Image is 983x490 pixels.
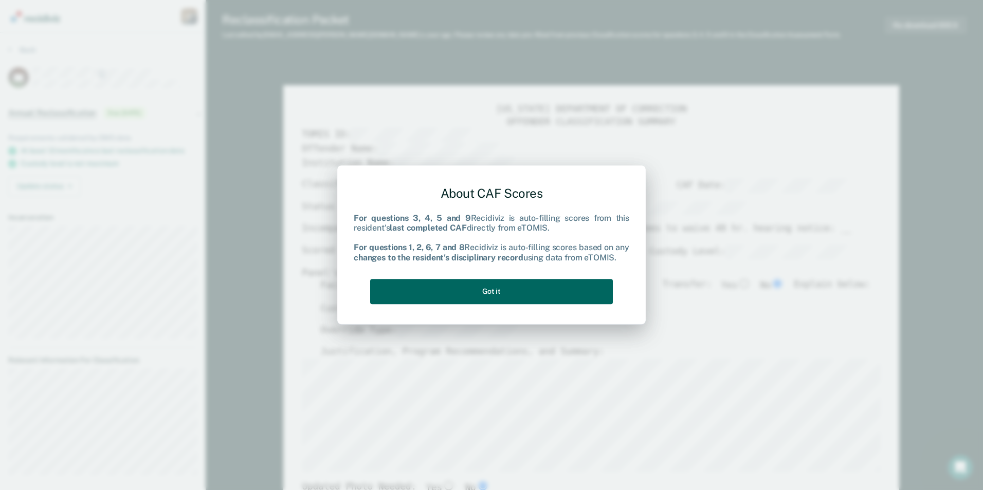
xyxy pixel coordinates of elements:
[354,178,629,209] div: About CAF Scores
[354,213,471,223] b: For questions 3, 4, 5 and 9
[354,213,629,262] div: Recidiviz is auto-filling scores from this resident's directly from eTOMIS. Recidiviz is auto-fil...
[354,243,464,253] b: For questions 1, 2, 6, 7 and 8
[354,253,523,262] b: changes to the resident's disciplinary record
[390,223,466,233] b: last completed CAF
[370,279,613,304] button: Got it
